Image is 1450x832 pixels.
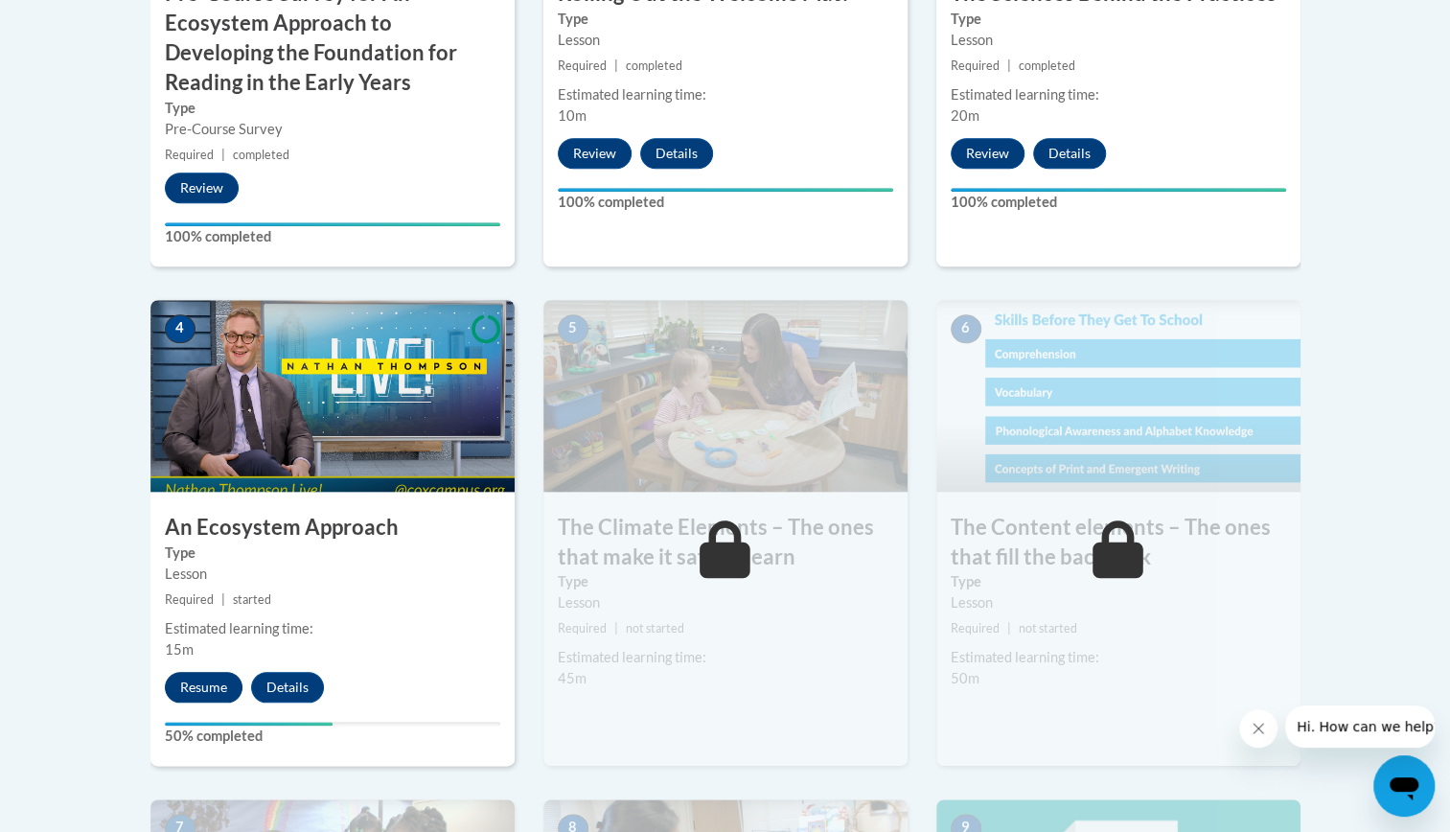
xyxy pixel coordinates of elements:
[165,726,500,747] label: 50% completed
[1019,58,1075,73] span: completed
[165,148,214,162] span: Required
[150,513,515,543] h3: An Ecosystem Approach
[558,647,893,668] div: Estimated learning time:
[1007,621,1011,636] span: |
[558,571,893,592] label: Type
[558,30,893,51] div: Lesson
[233,148,289,162] span: completed
[951,621,1000,636] span: Required
[558,9,893,30] label: Type
[558,621,607,636] span: Required
[558,670,587,686] span: 45m
[165,641,194,658] span: 15m
[951,670,979,686] span: 50m
[1007,58,1011,73] span: |
[1373,755,1435,817] iframe: Button to launch messaging window
[1019,621,1077,636] span: not started
[951,571,1286,592] label: Type
[233,592,271,607] span: started
[951,84,1286,105] div: Estimated learning time:
[626,621,684,636] span: not started
[165,222,500,226] div: Your progress
[543,300,908,492] img: Course Image
[936,300,1300,492] img: Course Image
[543,513,908,572] h3: The Climate Elements – The ones that make it safe to learn
[951,107,979,124] span: 20m
[165,98,500,119] label: Type
[165,119,500,140] div: Pre-Course Survey
[951,58,1000,73] span: Required
[251,672,324,703] button: Details
[951,647,1286,668] div: Estimated learning time:
[165,173,239,203] button: Review
[558,192,893,213] label: 100% completed
[558,107,587,124] span: 10m
[951,314,981,343] span: 6
[558,84,893,105] div: Estimated learning time:
[1239,709,1277,748] iframe: Close message
[221,592,225,607] span: |
[221,148,225,162] span: |
[165,592,214,607] span: Required
[558,314,588,343] span: 5
[558,188,893,192] div: Your progress
[165,543,500,564] label: Type
[165,672,242,703] button: Resume
[558,592,893,613] div: Lesson
[165,314,196,343] span: 4
[165,226,500,247] label: 100% completed
[951,592,1286,613] div: Lesson
[951,138,1024,169] button: Review
[150,300,515,492] img: Course Image
[1285,705,1435,748] iframe: Message from company
[640,138,713,169] button: Details
[165,618,500,639] div: Estimated learning time:
[558,58,607,73] span: Required
[1033,138,1106,169] button: Details
[951,192,1286,213] label: 100% completed
[614,58,618,73] span: |
[626,58,682,73] span: completed
[951,9,1286,30] label: Type
[165,722,333,726] div: Your progress
[12,13,155,29] span: Hi. How can we help?
[951,30,1286,51] div: Lesson
[165,564,500,585] div: Lesson
[614,621,618,636] span: |
[951,188,1286,192] div: Your progress
[558,138,632,169] button: Review
[936,513,1300,572] h3: The Content elements – The ones that fill the backpack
